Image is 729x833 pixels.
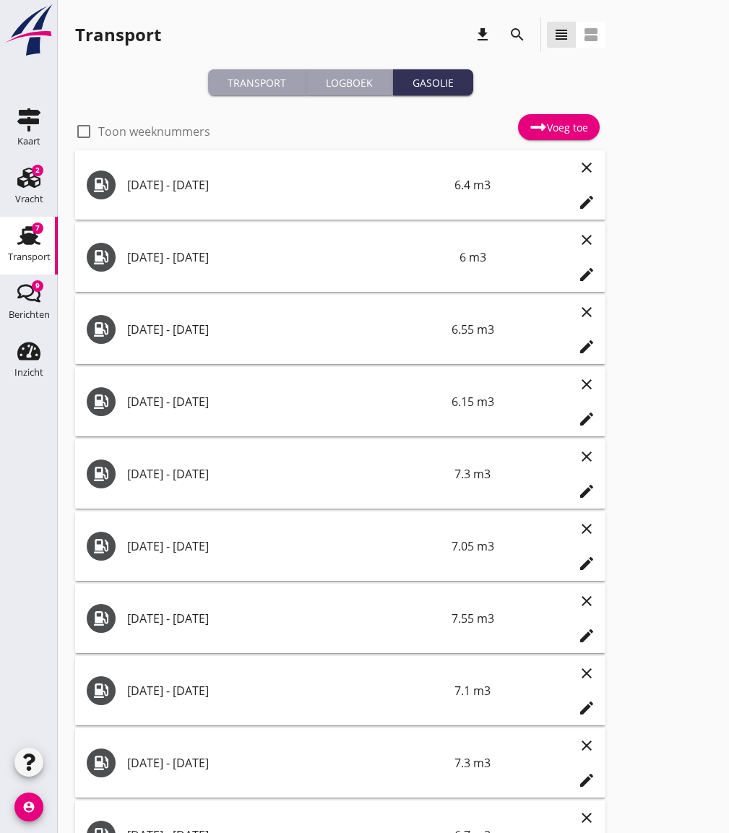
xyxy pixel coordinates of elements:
[306,69,393,95] button: Logboek
[578,159,595,176] i: close
[8,252,51,262] div: Transport
[578,809,595,826] i: close
[127,321,267,338] span: [DATE] - [DATE]
[32,165,43,176] div: 2
[553,26,570,43] i: view_headline
[312,75,387,90] div: Logboek
[452,529,494,564] div: 7.05 m3
[127,465,267,483] span: [DATE] - [DATE]
[393,69,473,95] button: Gasolie
[578,772,595,789] i: edit
[127,249,267,266] span: [DATE] - [DATE]
[75,23,161,46] div: Transport
[454,746,491,780] div: 7.3 m3
[578,665,595,682] i: close
[127,610,267,627] span: [DATE] - [DATE]
[452,384,494,419] div: 6.15 m3
[578,338,595,355] i: edit
[452,601,494,636] div: 7.55 m3
[454,673,491,708] div: 7.1 m3
[454,457,491,491] div: 7.3 m3
[460,240,486,275] div: 6 m3
[578,410,595,428] i: edit
[474,26,491,43] i: download
[578,194,595,211] i: edit
[578,231,595,249] i: close
[578,520,595,538] i: close
[530,118,588,136] div: Voeg toe
[399,75,467,90] div: Gasolie
[452,312,494,347] div: 6.55 m3
[208,69,306,95] button: Transport
[127,538,267,555] span: [DATE] - [DATE]
[127,393,267,410] span: [DATE] - [DATE]
[32,280,43,292] div: 9
[578,448,595,465] i: close
[98,124,210,139] label: Toon weeknummers
[9,310,50,319] div: Berichten
[578,266,595,283] i: edit
[17,137,40,146] div: Kaart
[32,223,43,234] div: 7
[578,555,595,572] i: edit
[127,682,267,699] span: [DATE] - [DATE]
[582,26,600,43] i: view_agenda
[578,592,595,610] i: close
[3,4,55,57] img: logo-small.a267ee39.svg
[454,168,491,202] div: 6.4 m3
[518,114,600,140] a: Voeg toe
[578,483,595,500] i: edit
[15,194,43,204] div: Vracht
[578,376,595,393] i: close
[214,75,300,90] div: Transport
[14,368,43,377] div: Inzicht
[127,754,267,772] span: [DATE] - [DATE]
[578,699,595,717] i: edit
[578,737,595,754] i: close
[509,26,526,43] i: search
[127,176,267,194] span: [DATE] - [DATE]
[578,303,595,321] i: close
[14,793,43,821] i: account_circle
[578,627,595,644] i: edit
